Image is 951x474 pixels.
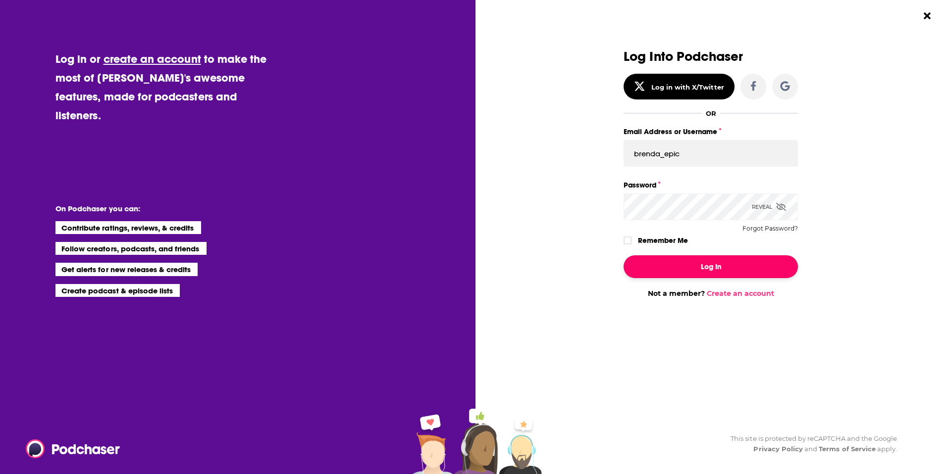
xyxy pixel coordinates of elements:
h3: Log Into Podchaser [624,49,798,64]
img: Podchaser - Follow, Share and Rate Podcasts [26,439,121,458]
div: OR [706,109,716,117]
li: Follow creators, podcasts, and friends [55,242,207,255]
label: Remember Me [638,234,688,247]
button: Log In [624,255,798,278]
label: Password [624,179,798,191]
div: Log in with X/Twitter [651,83,724,91]
button: Log in with X/Twitter [624,74,735,99]
a: create an account [104,52,201,66]
li: Contribute ratings, reviews, & credits [55,221,201,234]
li: Get alerts for new releases & credits [55,263,198,276]
a: Create an account [707,289,774,298]
button: Close Button [918,6,937,25]
div: Reveal [752,193,786,220]
a: Privacy Policy [753,445,803,453]
li: On Podchaser you can: [55,204,254,213]
label: Email Address or Username [624,125,798,138]
li: Create podcast & episode lists [55,284,180,297]
div: Not a member? [624,289,798,298]
button: Forgot Password? [742,225,798,232]
a: Podchaser - Follow, Share and Rate Podcasts [26,439,113,458]
input: Email Address or Username [624,140,798,167]
div: This site is protected by reCAPTCHA and the Google and apply. [723,433,897,454]
a: Terms of Service [819,445,876,453]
